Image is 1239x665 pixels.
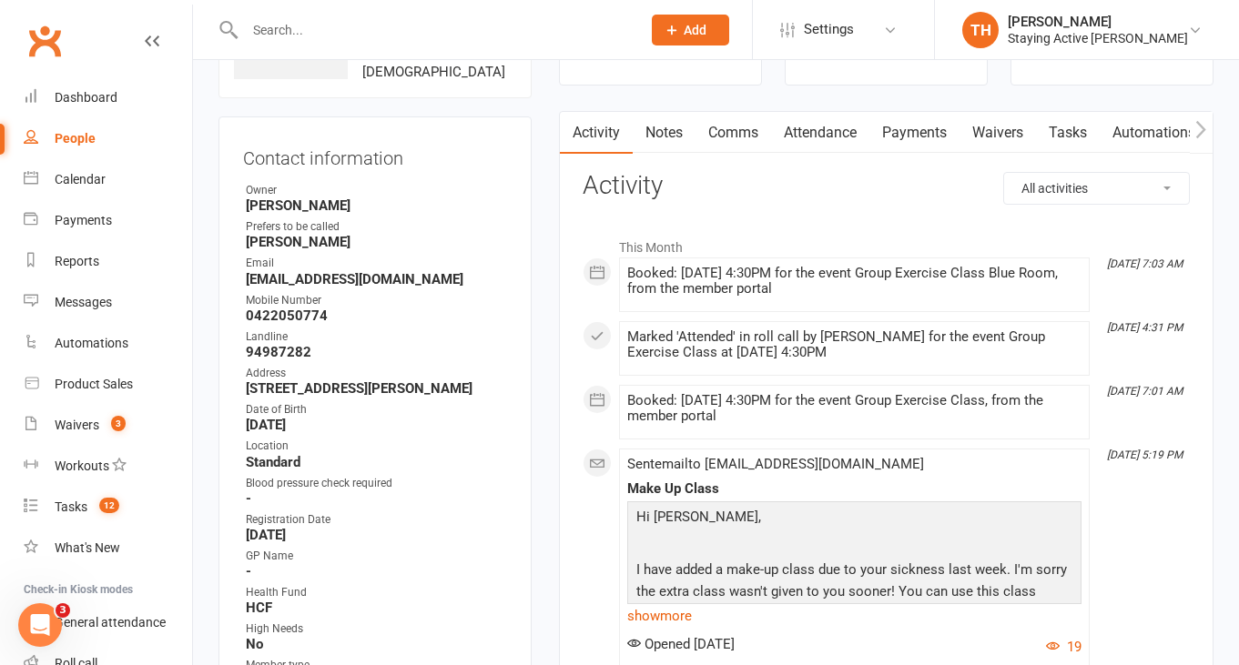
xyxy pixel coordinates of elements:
[246,271,507,287] strong: [EMAIL_ADDRESS][DOMAIN_NAME]
[111,416,126,431] span: 3
[246,401,507,418] div: Date of Birth
[627,603,1082,629] a: show more
[627,329,1082,360] div: Marked 'Attended' in roll call by [PERSON_NAME] for the event Group Exercise Class at [DATE] 4:30PM
[627,393,1082,424] div: Booked: [DATE] 4:30PM for the event Group Exercise Class, from the member portal
[960,112,1036,154] a: Waivers
[246,636,507,652] strong: No
[24,118,192,159] a: People
[246,475,507,492] div: Blood pressure check required
[1066,46,1159,61] a: view attendance
[22,18,67,64] a: Clubworx
[24,487,192,528] a: Tasks 12
[246,328,507,346] div: Landline
[362,64,505,80] span: [DEMOGRAPHIC_DATA]
[243,141,507,168] h3: Contact information
[24,77,192,118] a: Dashboard
[24,241,192,282] a: Reports
[962,12,999,48] div: TH
[1100,112,1208,154] a: Automations
[627,481,1082,497] div: Make Up Class
[246,218,507,236] div: Prefers to be called
[627,636,735,652] span: Opened [DATE]
[627,456,924,472] span: Sent email to [EMAIL_ADDRESS][DOMAIN_NAME]
[55,213,112,227] div: Payments
[24,323,192,364] a: Automations
[24,528,192,569] a: What's New
[1036,112,1100,154] a: Tasks
[24,602,192,643] a: General attendance kiosk mode
[633,112,696,154] a: Notes
[24,364,192,405] a: Product Sales
[246,454,507,470] strong: Standard
[246,344,507,360] strong: 94987282
[246,548,507,565] div: GP Name
[1107,321,1183,334] i: [DATE] 4:31 PM
[560,112,633,154] a: Activity
[246,365,507,382] div: Address
[632,506,1077,532] p: Hi [PERSON_NAME],
[246,620,507,638] div: High Needs
[55,295,112,309] div: Messages
[55,540,120,555] div: What's New
[246,307,507,324] strong: 0422050774
[684,23,706,37] span: Add
[239,17,628,43] input: Search...
[246,417,507,433] strong: [DATE]
[18,603,62,647] iframe: Intercom live chat
[627,266,1082,297] div: Booked: [DATE] 4:30PM for the event Group Exercise Class Blue Room, from the member portal
[1107,257,1183,270] i: [DATE] 7:03 AM
[246,292,507,309] div: Mobile Number
[652,15,729,45] button: Add
[55,336,128,350] div: Automations
[1008,30,1188,46] div: Staying Active [PERSON_NAME]
[55,90,117,105] div: Dashboard
[804,9,854,50] span: Settings
[99,498,119,513] span: 12
[56,603,70,618] span: 3
[55,172,106,186] div: Calendar
[246,234,507,250] strong: [PERSON_NAME]
[246,182,507,199] div: Owner
[1107,448,1183,461] i: [DATE] 5:19 PM
[55,254,99,268] div: Reports
[24,200,192,241] a: Payments
[246,197,507,214] strong: [PERSON_NAME]
[1107,385,1183,398] i: [DATE] 7:01 AM
[246,255,507,272] div: Email
[771,112,869,154] a: Attendance
[55,131,96,146] div: People
[583,172,1190,200] h3: Activity
[24,159,192,200] a: Calendar
[696,112,771,154] a: Comms
[869,112,960,154] a: Payments
[55,615,166,630] div: General attendance
[24,405,192,446] a: Waivers 3
[246,511,507,529] div: Registration Date
[246,380,507,397] strong: [STREET_ADDRESS][PERSON_NAME]
[55,458,109,473] div: Workouts
[55,499,87,514] div: Tasks
[55,418,99,432] div: Waivers
[55,377,133,391] div: Product Sales
[632,559,1077,650] p: I have added a make-up class due to your sickness last week. I'm sorry the extra class wasn't giv...
[246,438,507,455] div: Location
[1008,14,1188,30] div: [PERSON_NAME]
[246,563,507,579] strong: -
[583,228,1190,257] li: This Month
[24,446,192,487] a: Workouts
[246,600,507,616] strong: HCF
[24,282,192,323] a: Messages
[246,490,507,507] strong: -
[246,584,507,601] div: Health Fund
[1046,636,1082,658] button: 19
[246,527,507,543] strong: [DATE]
